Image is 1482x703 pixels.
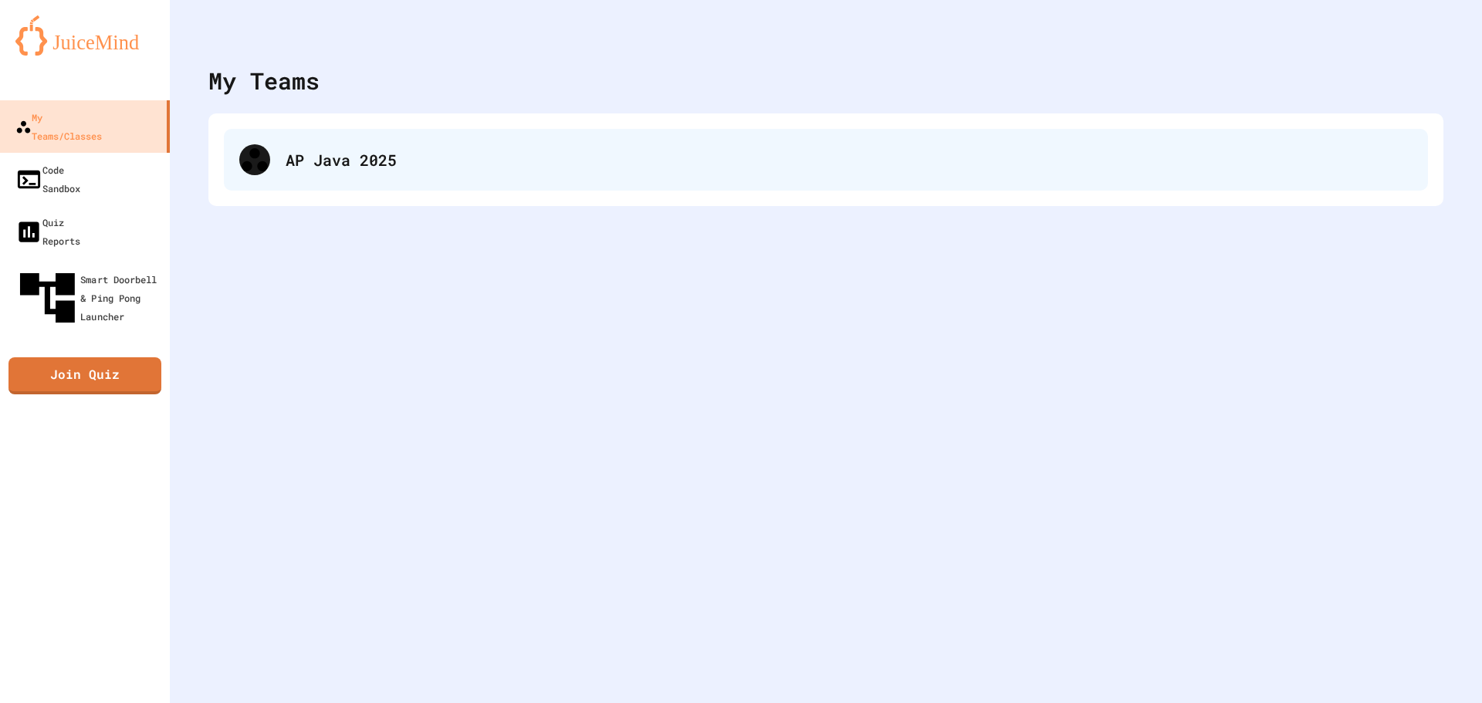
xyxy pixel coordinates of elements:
div: Code Sandbox [15,161,80,198]
div: Smart Doorbell & Ping Pong Launcher [15,265,164,330]
div: AP Java 2025 [286,148,1413,171]
div: My Teams/Classes [15,108,102,145]
a: Join Quiz [8,357,161,394]
img: logo-orange.svg [15,15,154,56]
div: Quiz Reports [15,213,80,250]
div: AP Java 2025 [224,129,1428,191]
div: My Teams [208,63,320,98]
